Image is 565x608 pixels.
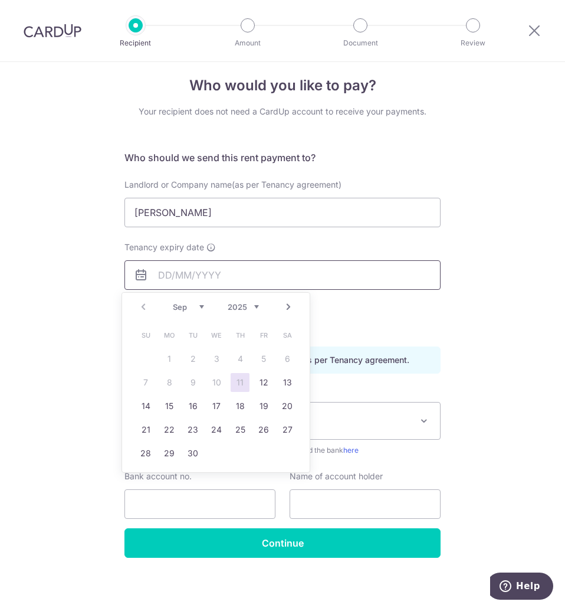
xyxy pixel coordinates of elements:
div: Your recipient does not need a CardUp account to receive your payments. [124,106,441,117]
a: here [343,446,359,455]
a: 19 [254,397,273,416]
a: 20 [278,397,297,416]
h4: Who would you like to pay? [124,75,441,96]
input: DD/MM/YYYY [124,260,441,290]
a: 27 [278,420,297,439]
a: 24 [207,420,226,439]
a: 18 [231,397,249,416]
p: Document [327,37,393,49]
a: 25 [231,420,249,439]
a: 12 [254,373,273,392]
p: Amount [215,37,281,49]
span: Tenancy expiry date [124,241,204,253]
span: Tuesday [183,326,202,345]
a: 30 [183,444,202,463]
span: Friday [254,326,273,345]
a: 28 [136,444,155,463]
a: 11 [231,373,249,392]
span: Saturday [278,326,297,345]
span: Monday [160,326,179,345]
span: Landlord or Company name(as per Tenancy agreement) [124,179,341,189]
label: Name of account holder [290,470,383,482]
a: Next [281,300,295,314]
iframe: Opens a widget where you can find more information [490,573,553,602]
p: Review [440,37,506,49]
a: 29 [160,444,179,463]
a: 17 [207,397,226,416]
a: 14 [136,397,155,416]
span: Sunday [136,326,155,345]
h5: Who should we send this rent payment to? [124,151,441,165]
img: CardUp [24,24,81,38]
a: 26 [254,420,273,439]
a: 15 [160,397,179,416]
label: Bank account no. [124,470,192,482]
a: 23 [183,420,202,439]
p: Recipient [103,37,169,49]
a: 21 [136,420,155,439]
a: 16 [183,397,202,416]
span: Wednesday [207,326,226,345]
a: 13 [278,373,297,392]
a: 22 [160,420,179,439]
input: Continue [124,528,441,558]
span: Thursday [231,326,249,345]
